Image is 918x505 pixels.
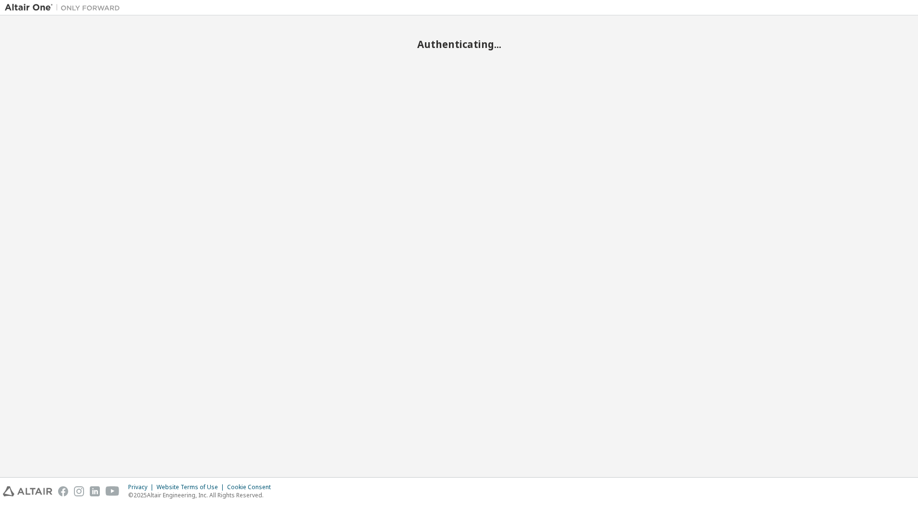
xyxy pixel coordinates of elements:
img: altair_logo.svg [3,486,52,496]
img: instagram.svg [74,486,84,496]
img: facebook.svg [58,486,68,496]
div: Cookie Consent [227,483,277,491]
p: © 2025 Altair Engineering, Inc. All Rights Reserved. [128,491,277,499]
h2: Authenticating... [5,38,913,50]
div: Privacy [128,483,157,491]
img: Altair One [5,3,125,12]
img: youtube.svg [106,486,120,496]
div: Website Terms of Use [157,483,227,491]
img: linkedin.svg [90,486,100,496]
